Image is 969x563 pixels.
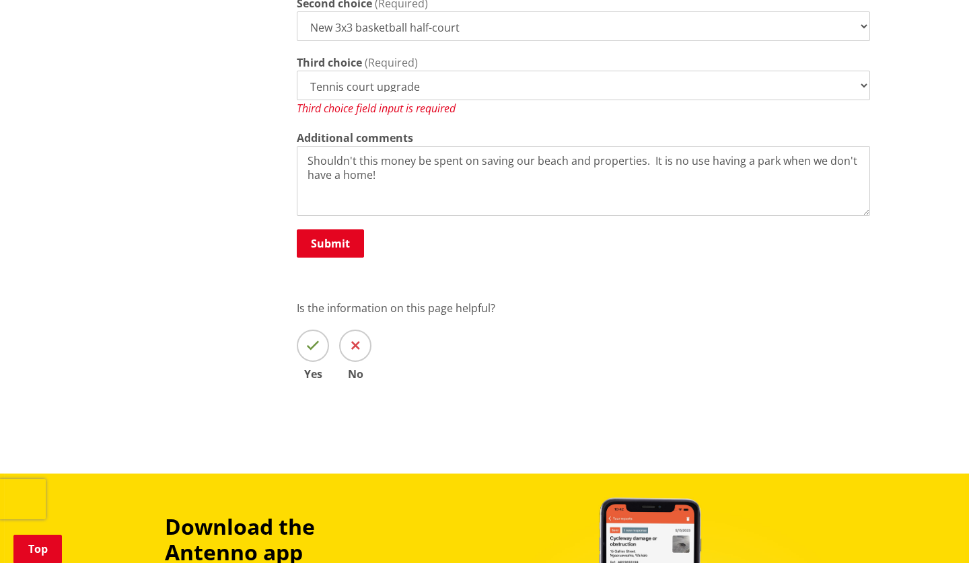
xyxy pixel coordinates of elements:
[365,55,418,70] span: (Required)
[297,229,364,258] button: Submit
[297,369,329,379] span: Yes
[13,535,62,563] a: Top
[297,300,870,316] p: Is the information on this page helpful?
[297,54,362,71] label: Third choice
[907,506,956,555] iframe: Messenger Launcher
[339,369,371,379] span: No
[297,130,413,146] label: Additional comments
[297,100,870,116] div: Third choice field input is required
